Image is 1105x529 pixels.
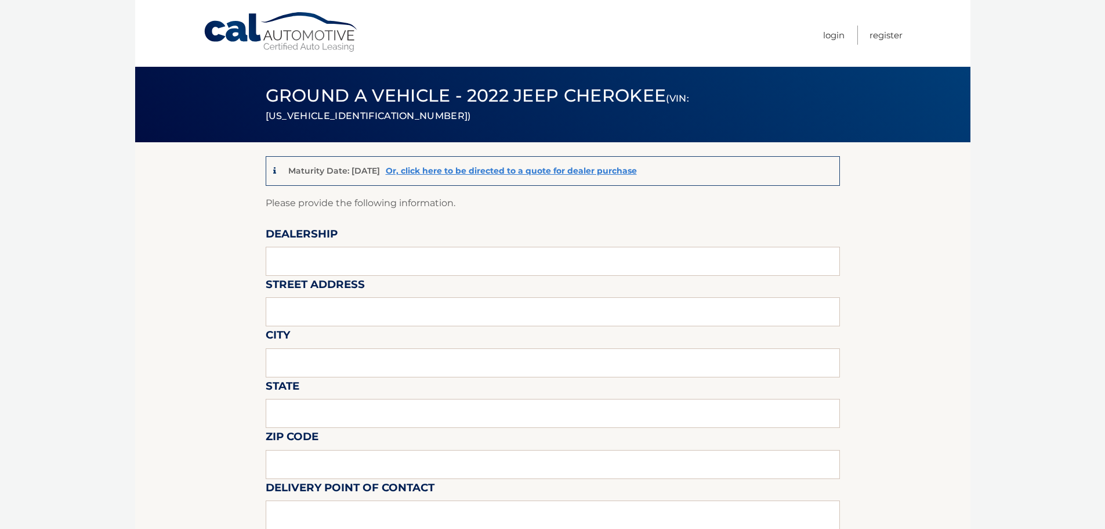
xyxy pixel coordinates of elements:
[288,165,380,176] p: Maturity Date: [DATE]
[266,377,299,399] label: State
[266,85,689,124] span: Ground a Vehicle - 2022 Jeep Cherokee
[266,326,290,348] label: City
[266,195,840,211] p: Please provide the following information.
[266,479,434,501] label: Delivery Point of Contact
[869,26,903,45] a: Register
[266,428,318,449] label: Zip Code
[203,12,360,53] a: Cal Automotive
[266,225,338,247] label: Dealership
[266,93,689,121] small: (VIN: [US_VEHICLE_IDENTIFICATION_NUMBER])
[266,276,365,297] label: Street Address
[823,26,845,45] a: Login
[386,165,637,176] a: Or, click here to be directed to a quote for dealer purchase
